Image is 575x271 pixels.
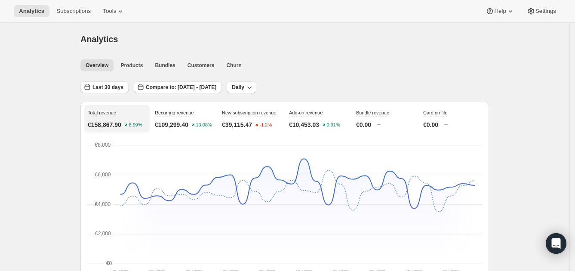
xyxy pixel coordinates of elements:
[222,110,277,115] span: New subscription revenue
[522,5,561,17] button: Settings
[95,201,111,207] text: €4,000
[260,123,272,128] text: -1.2%
[92,84,123,91] span: Last 30 days
[327,123,340,128] text: 9.91%
[289,110,323,115] span: Add-on revenue
[289,120,319,129] p: €10,453.03
[356,110,389,115] span: Bundle revenue
[88,110,116,115] span: Total revenue
[103,8,116,15] span: Tools
[120,62,143,69] span: Products
[95,142,111,148] text: €8,000
[86,62,108,69] span: Overview
[188,62,215,69] span: Customers
[95,172,111,178] text: €6,000
[51,5,96,17] button: Subscriptions
[106,260,112,266] text: €0
[88,120,121,129] p: €158,867.90
[80,34,118,44] span: Analytics
[155,110,194,115] span: Recurring revenue
[19,8,44,15] span: Analytics
[14,5,49,17] button: Analytics
[155,120,188,129] p: €109,299.40
[134,81,221,93] button: Compare to: [DATE] - [DATE]
[480,5,520,17] button: Help
[146,84,216,91] span: Compare to: [DATE] - [DATE]
[423,120,438,129] p: €0.00
[155,62,175,69] span: Bundles
[80,81,129,93] button: Last 30 days
[222,120,252,129] p: €39,115.47
[56,8,91,15] span: Subscriptions
[226,62,241,69] span: Churn
[423,110,447,115] span: Card on file
[196,123,212,128] text: 13.08%
[546,233,566,254] div: Open Intercom Messenger
[95,231,111,237] text: €2,000
[129,123,142,128] text: 8.99%
[356,120,371,129] p: €0.00
[98,5,130,17] button: Tools
[227,81,256,93] button: Daily
[535,8,556,15] span: Settings
[494,8,506,15] span: Help
[232,84,244,91] span: Daily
